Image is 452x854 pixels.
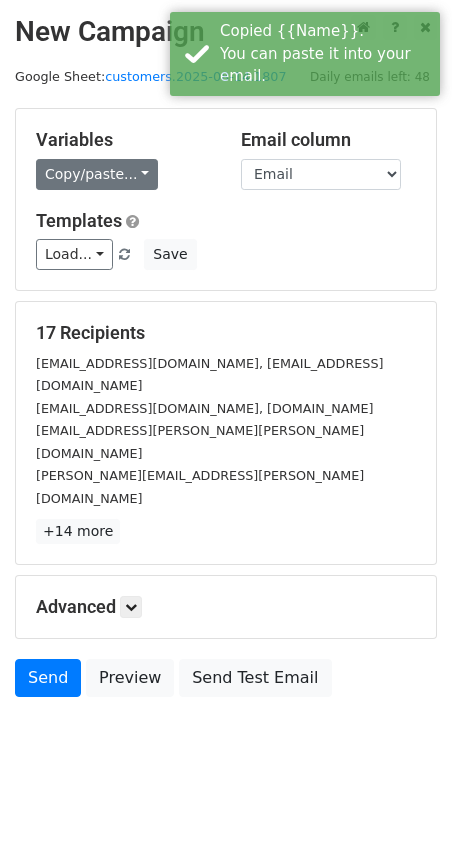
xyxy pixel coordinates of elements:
h2: New Campaign [15,15,437,49]
small: [EMAIL_ADDRESS][DOMAIN_NAME], [DOMAIN_NAME][EMAIL_ADDRESS][PERSON_NAME][PERSON_NAME][DOMAIN_NAME] [36,401,374,461]
h5: Advanced [36,596,416,618]
a: Load... [36,239,113,270]
small: [PERSON_NAME][EMAIL_ADDRESS][PERSON_NAME][DOMAIN_NAME] [36,468,364,506]
small: Google Sheet: [15,69,287,84]
a: Send Test Email [179,659,331,697]
a: +14 more [36,519,120,544]
small: [EMAIL_ADDRESS][DOMAIN_NAME], [EMAIL_ADDRESS][DOMAIN_NAME] [36,356,383,394]
button: Save [144,239,196,270]
div: Copied {{Name}}. You can paste it into your email. [220,20,432,88]
a: Send [15,659,81,697]
a: Preview [86,659,174,697]
h5: Email column [241,129,416,151]
a: Copy/paste... [36,159,158,190]
h5: 17 Recipients [36,322,416,344]
a: customers.2025-08-14.1807 [105,69,286,84]
a: Templates [36,210,122,231]
h5: Variables [36,129,211,151]
iframe: Chat Widget [352,758,452,854]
